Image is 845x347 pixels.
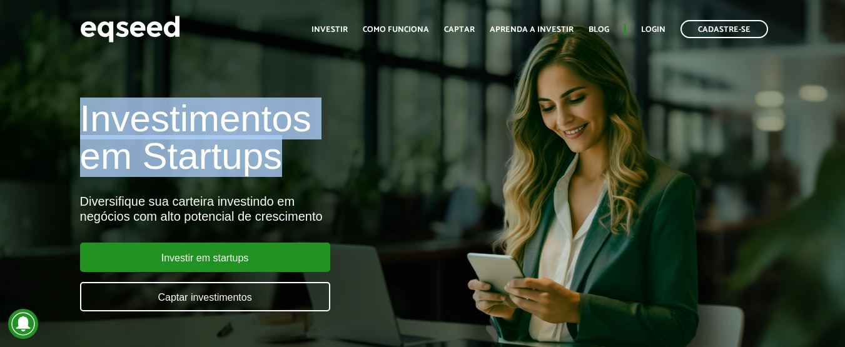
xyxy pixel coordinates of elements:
h1: Investimentos em Startups [80,100,484,175]
a: Aprenda a investir [490,26,574,34]
a: Como funciona [363,26,429,34]
a: Cadastre-se [681,20,768,38]
div: Diversifique sua carteira investindo em negócios com alto potencial de crescimento [80,194,484,224]
a: Blog [589,26,609,34]
a: Captar [444,26,475,34]
a: Investir [311,26,348,34]
a: Investir em startups [80,243,330,272]
a: Login [641,26,665,34]
img: EqSeed [80,13,180,46]
a: Captar investimentos [80,282,330,311]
